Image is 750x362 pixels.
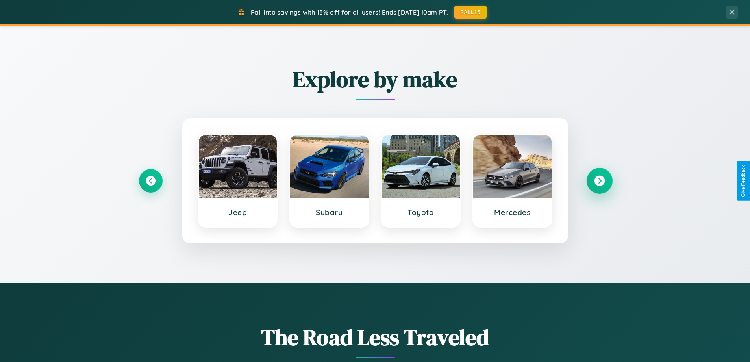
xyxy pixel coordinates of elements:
[139,322,611,353] h1: The Road Less Traveled
[207,208,269,217] h3: Jeep
[298,208,361,217] h3: Subaru
[251,8,448,16] span: Fall into savings with 15% off for all users! Ends [DATE] 10am PT.
[139,64,611,95] h2: Explore by make
[454,6,487,19] button: FALL15
[481,208,544,217] h3: Mercedes
[741,165,746,197] div: Give Feedback
[390,208,452,217] h3: Toyota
